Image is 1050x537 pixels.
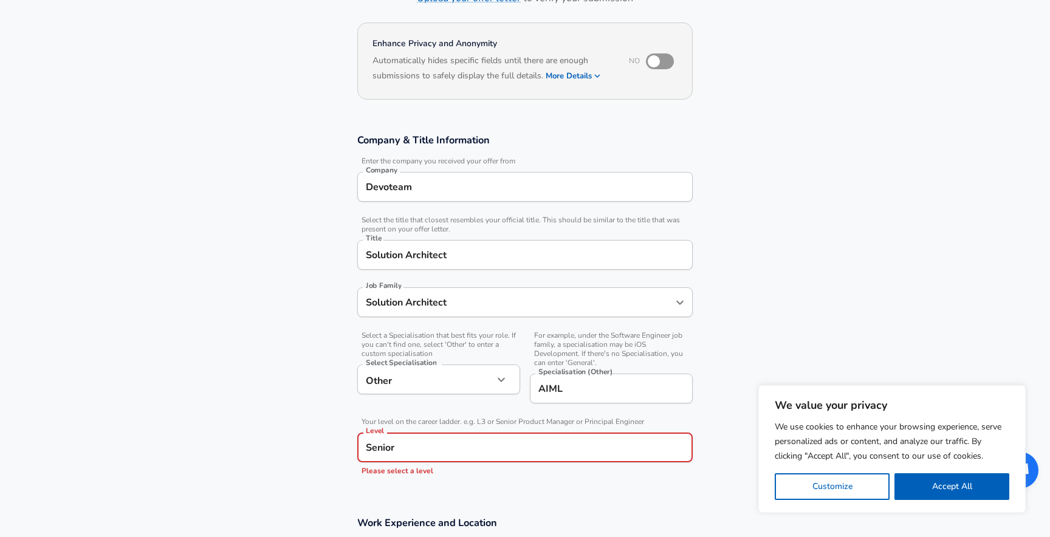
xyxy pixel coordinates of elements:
[366,234,382,242] label: Title
[671,294,688,311] button: Open
[758,385,1026,513] div: We value your privacy
[775,398,1009,412] p: We value your privacy
[775,420,1009,463] p: We use cookies to enhance your browsing experience, serve personalized ads or content, and analyz...
[363,293,669,312] input: Software Engineer
[366,282,402,289] label: Job Family
[357,417,693,426] span: Your level on the career ladder. e.g. L3 or Senior Product Manager or Principal Engineer
[546,67,602,84] button: More Details
[363,438,687,457] input: L3
[366,427,384,434] label: Level
[357,157,693,166] span: Enter the company you received your offer from
[357,364,493,394] div: Other
[366,359,436,366] label: Select Specialisation
[372,38,612,50] h4: Enhance Privacy and Anonymity
[357,516,693,530] h3: Work Experience and Location
[362,466,433,476] span: Please select a level
[775,473,890,500] button: Customize
[629,56,640,66] span: No
[363,245,687,264] input: Software Engineer
[530,331,693,368] span: For example, under the Software Engineer job family, a specialisation may be iOS Development. If ...
[357,216,693,234] span: Select the title that closest resembles your official title. This should be similar to the title ...
[894,473,1009,500] button: Accept All
[372,54,612,84] h6: Automatically hides specific fields until there are enough submissions to safely display the full...
[357,331,520,358] span: Select a Specialisation that best fits your role. If you can't find one, select 'Other' to enter ...
[363,177,687,196] input: Google
[357,133,693,147] h3: Company & Title Information
[538,368,612,375] label: Specialisation (Other)
[366,166,397,174] label: Company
